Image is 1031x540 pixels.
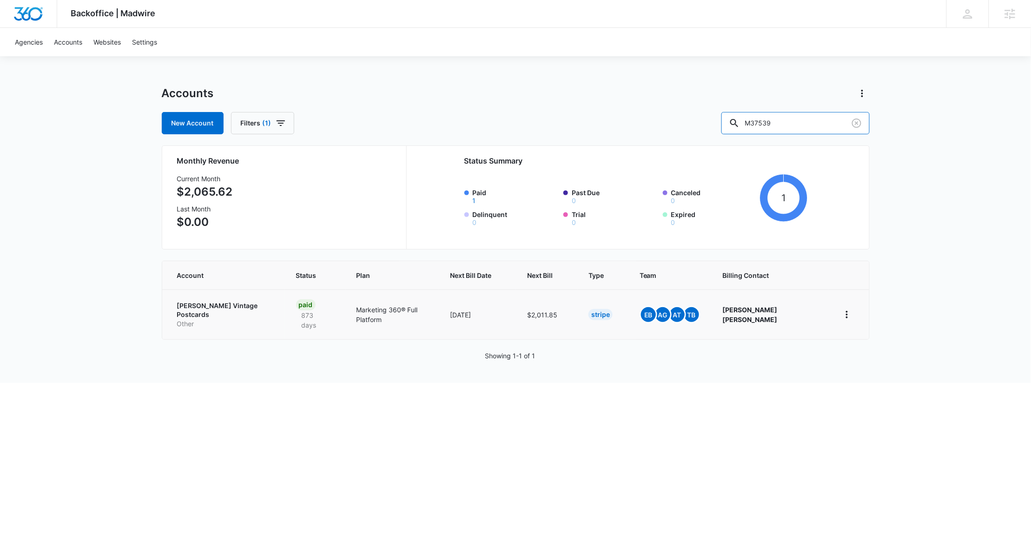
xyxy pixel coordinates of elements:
[162,112,224,134] a: New Account
[473,210,558,226] label: Delinquent
[177,204,233,214] h3: Last Month
[9,28,48,56] a: Agencies
[296,270,321,280] span: Status
[177,301,274,319] p: [PERSON_NAME] Vintage Postcards
[572,188,657,204] label: Past Due
[588,270,604,280] span: Type
[839,307,854,322] button: home
[655,307,670,322] span: AG
[177,214,233,230] p: $0.00
[71,8,156,18] span: Backoffice | Madwire
[473,188,558,204] label: Paid
[177,155,395,166] h2: Monthly Revenue
[723,306,778,323] strong: [PERSON_NAME] [PERSON_NAME]
[231,112,294,134] button: Filters(1)
[485,351,535,361] p: Showing 1-1 of 1
[357,270,428,280] span: Plan
[263,120,271,126] span: (1)
[684,307,699,322] span: TB
[671,188,757,204] label: Canceled
[177,174,233,184] h3: Current Month
[296,310,334,330] p: 873 days
[516,290,577,339] td: $2,011.85
[464,155,808,166] h2: Status Summary
[782,192,786,204] tspan: 1
[126,28,163,56] a: Settings
[177,301,274,329] a: [PERSON_NAME] Vintage PostcardsOther
[641,307,656,322] span: EB
[671,210,757,226] label: Expired
[439,290,516,339] td: [DATE]
[855,86,870,101] button: Actions
[473,198,476,204] button: Paid
[88,28,126,56] a: Websites
[849,116,864,131] button: Clear
[640,270,687,280] span: Team
[527,270,553,280] span: Next Bill
[296,299,316,310] div: Paid
[162,86,214,100] h1: Accounts
[450,270,491,280] span: Next Bill Date
[572,210,657,226] label: Trial
[177,184,233,200] p: $2,065.62
[723,270,817,280] span: Billing Contact
[177,319,274,329] p: Other
[48,28,88,56] a: Accounts
[721,112,870,134] input: Search
[588,309,613,320] div: Stripe
[177,270,260,280] span: Account
[670,307,685,322] span: AT
[357,305,428,324] p: Marketing 360® Full Platform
